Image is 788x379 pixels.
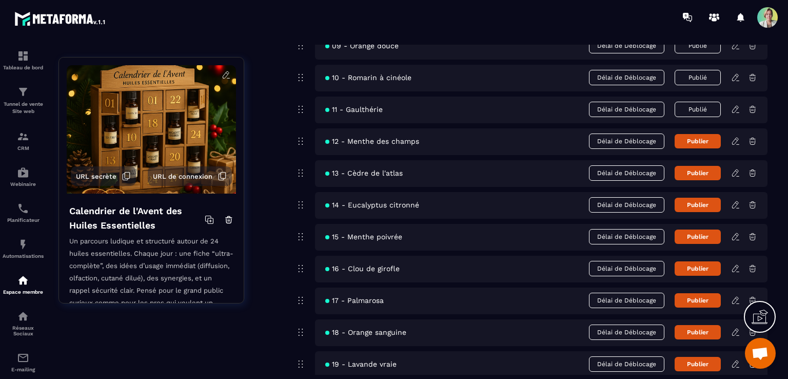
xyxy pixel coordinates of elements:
a: automationsautomationsWebinaire [3,159,44,195]
button: Publier [675,325,721,339]
img: automations [17,238,29,251]
button: Publier [675,198,721,212]
span: Délai de Déblocage [589,325,664,340]
img: formation [17,86,29,98]
span: 12 - Menthe des champs [325,137,419,145]
a: schedulerschedulerPlanificateur [3,195,44,231]
span: 17 - Palmarosa [325,296,384,305]
img: automations [17,166,29,179]
p: Espace membre [3,289,44,295]
img: automations [17,274,29,287]
p: Réseaux Sociaux [3,325,44,336]
img: background [67,65,236,194]
span: Délai de Déblocage [589,229,664,244]
span: 10 - Romarin à cinéole [325,73,411,82]
span: Délai de Déblocage [589,356,664,372]
p: Tableau de bord [3,65,44,70]
button: Publier [675,166,721,180]
span: Délai de Déblocage [589,134,664,149]
a: formationformationTableau de bord [3,42,44,78]
span: Délai de Déblocage [589,261,664,276]
span: 19 - Lavande vraie [325,360,397,368]
div: Ouvrir le chat [745,338,776,369]
p: CRM [3,145,44,151]
span: Délai de Déblocage [589,293,664,308]
button: Publier [675,134,721,148]
span: Délai de Déblocage [589,197,664,213]
img: logo [14,9,107,28]
button: Publié [675,102,721,117]
img: formation [17,50,29,62]
span: 15 - Menthe poivrée [325,233,402,241]
span: 14 - Eucalyptus citronné [325,201,419,209]
img: scheduler [17,202,29,215]
a: social-networksocial-networkRéseaux Sociaux [3,302,44,344]
span: URL secrète [76,173,116,180]
button: Publier [675,261,721,276]
span: 13 - Cèdre de l'atlas [325,169,403,177]
p: E-mailing [3,367,44,372]
span: Délai de Déblocage [589,70,664,85]
a: formationformationTunnel de vente Site web [3,78,44,123]
p: Planificateur [3,217,44,223]
a: automationsautomationsEspace membre [3,267,44,302]
button: URL de connexion [148,166,232,186]
span: Délai de Déblocage [589,165,664,181]
img: social-network [17,310,29,323]
h4: Calendrier de l'Avent des Huiles Essentielles [69,204,205,233]
p: Tunnel de vente Site web [3,101,44,115]
span: URL de connexion [153,173,212,180]
span: 09 - Orange douce [325,42,399,50]
img: formation [17,130,29,143]
span: Délai de Déblocage [589,38,664,53]
span: Délai de Déblocage [589,102,664,117]
a: formationformationCRM [3,123,44,159]
button: Publier [675,357,721,371]
p: Un parcours ludique et structuré autour de 24 huiles essentielles. Chaque jour : une fiche “ultra... [69,235,233,357]
span: 11 - Gaulthérie [325,105,383,113]
span: 18 - Orange sanguine [325,328,406,336]
a: automationsautomationsAutomatisations [3,231,44,267]
button: URL secrète [71,166,136,186]
img: email [17,352,29,364]
button: Publier [675,293,721,308]
button: Publié [675,38,721,53]
button: Publié [675,70,721,85]
button: Publier [675,230,721,244]
p: Automatisations [3,253,44,259]
span: 16 - Clou de girofle [325,264,400,273]
p: Webinaire [3,181,44,187]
